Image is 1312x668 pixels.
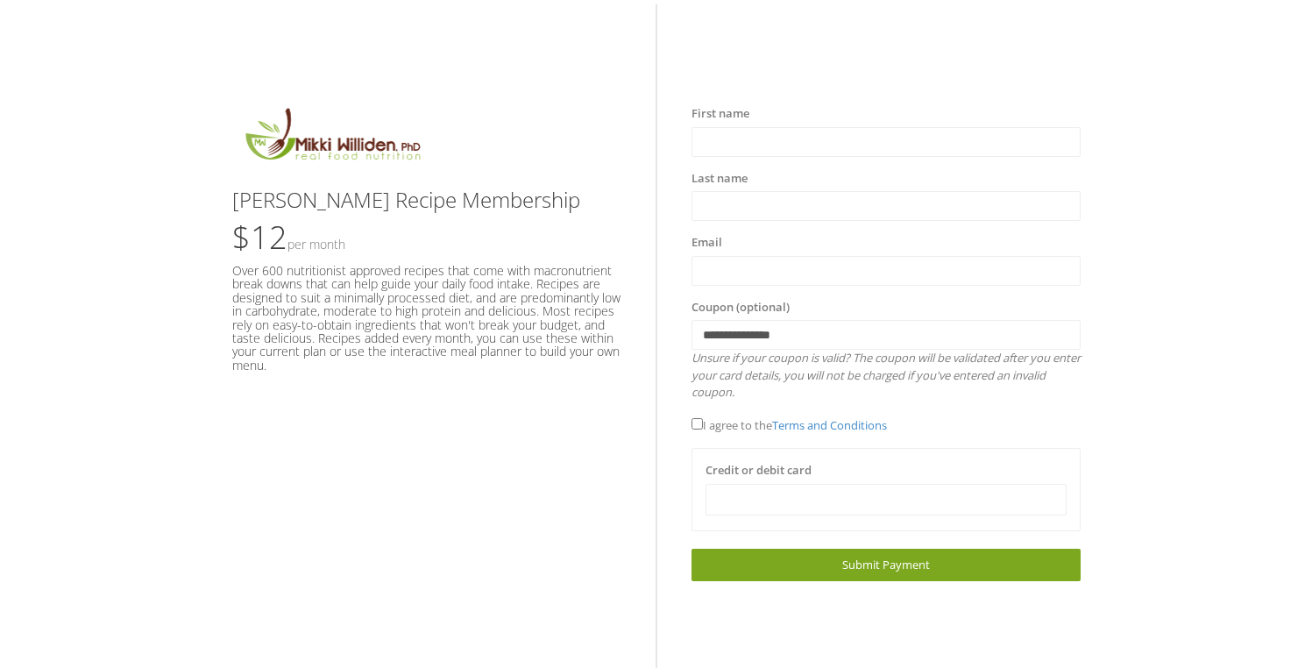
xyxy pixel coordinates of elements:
[691,170,748,188] label: Last name
[232,188,621,211] h3: [PERSON_NAME] Recipe Membership
[232,264,621,372] h5: Over 600 nutritionist approved recipes that come with macronutrient break downs that can help gui...
[691,417,887,433] span: I agree to the
[691,549,1081,581] a: Submit Payment
[691,350,1081,400] i: Unsure if your coupon is valid? The coupon will be validated after you enter your card details, y...
[691,105,749,123] label: First name
[717,492,1055,507] iframe: Secure card payment input frame
[842,557,930,572] span: Submit Payment
[772,417,887,433] a: Terms and Conditions
[691,299,790,316] label: Coupon (optional)
[287,236,345,252] small: Per Month
[232,105,432,171] img: MikkiLogoMain.png
[232,216,345,259] span: $12
[691,234,722,252] label: Email
[706,462,812,480] label: Credit or debit card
